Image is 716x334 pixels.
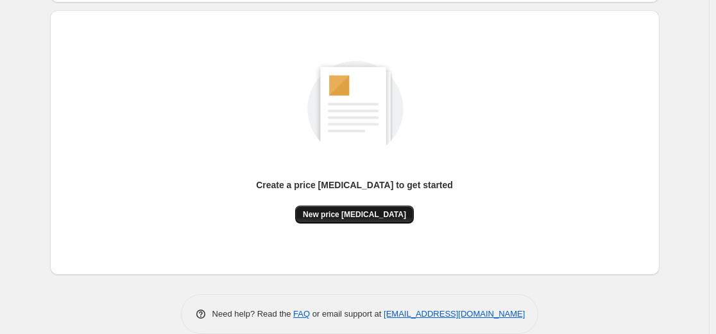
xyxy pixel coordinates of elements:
[256,179,453,191] p: Create a price [MEDICAL_DATA] to get started
[384,309,525,319] a: [EMAIL_ADDRESS][DOMAIN_NAME]
[293,309,310,319] a: FAQ
[303,209,406,220] span: New price [MEDICAL_DATA]
[310,309,384,319] span: or email support at
[295,206,414,224] button: New price [MEDICAL_DATA]
[212,309,294,319] span: Need help? Read the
